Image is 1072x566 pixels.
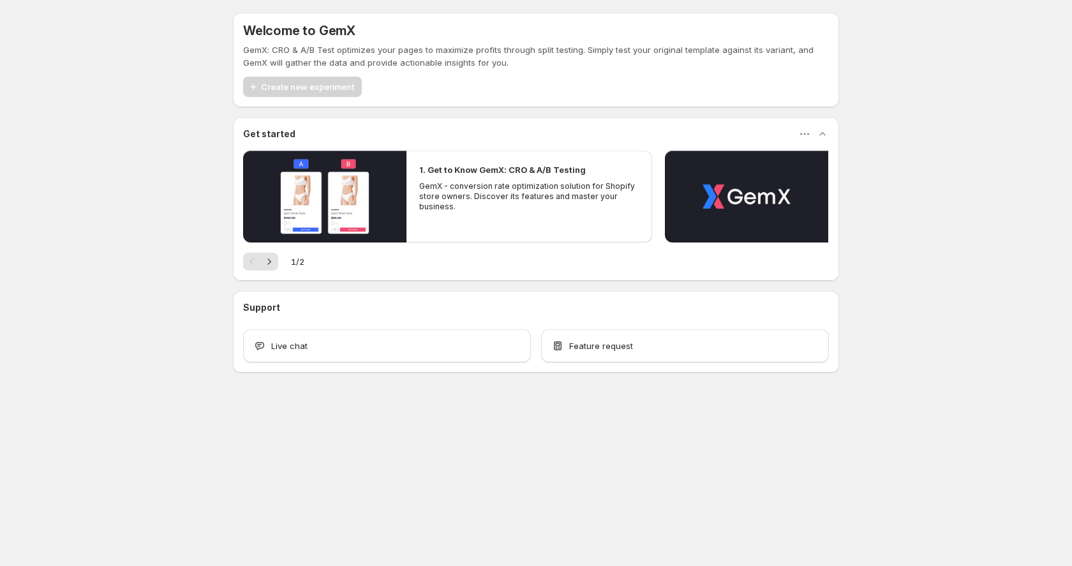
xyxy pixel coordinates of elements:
[243,301,280,314] h3: Support
[271,339,308,352] span: Live chat
[569,339,633,352] span: Feature request
[243,23,355,38] h5: Welcome to GemX
[243,43,829,69] p: GemX: CRO & A/B Test optimizes your pages to maximize profits through split testing. Simply test ...
[260,253,278,271] button: Next
[419,181,639,212] p: GemX - conversion rate optimization solution for Shopify store owners. Discover its features and ...
[243,253,278,271] nav: Pagination
[665,151,828,242] button: Play video
[243,128,295,140] h3: Get started
[243,151,406,242] button: Play video
[291,255,304,268] span: 1 / 2
[419,163,586,176] h2: 1. Get to Know GemX: CRO & A/B Testing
